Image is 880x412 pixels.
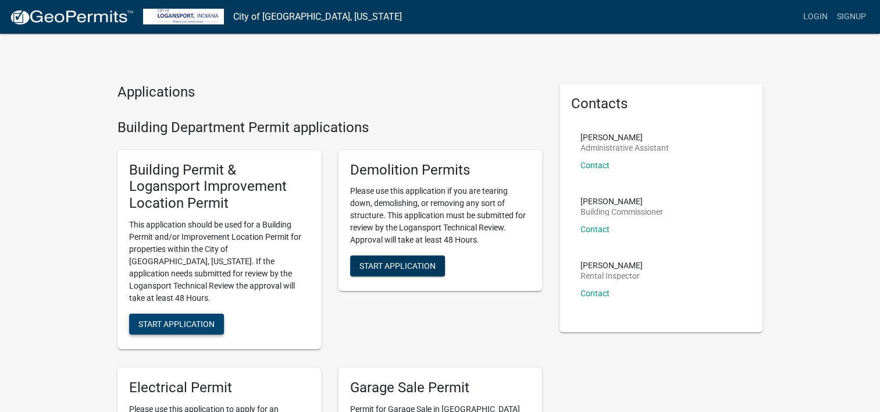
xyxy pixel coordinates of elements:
p: [PERSON_NAME] [580,261,643,269]
a: Login [799,6,832,28]
span: Start Application [359,261,436,271]
button: Start Application [350,255,445,276]
p: Building Commissioner [580,208,663,216]
button: Start Application [129,314,224,335]
h5: Building Permit & Logansport Improvement Location Permit [129,162,309,212]
a: Signup [832,6,871,28]
a: Contact [580,289,610,298]
a: Contact [580,225,610,234]
h5: Garage Sale Permit [350,379,530,396]
p: This application should be used for a Building Permit and/or Improvement Location Permit for prop... [129,219,309,304]
h5: Electrical Permit [129,379,309,396]
h4: Applications [117,84,542,101]
a: City of [GEOGRAPHIC_DATA], [US_STATE] [233,7,402,27]
h5: Demolition Permits [350,162,530,179]
p: [PERSON_NAME] [580,197,663,205]
p: Rental Inspector [580,272,643,280]
h4: Building Department Permit applications [117,119,542,136]
p: [PERSON_NAME] [580,133,669,141]
span: Start Application [138,319,215,328]
p: Administrative Assistant [580,144,669,152]
img: City of Logansport, Indiana [143,9,224,24]
p: Please use this application if you are tearing down, demolishing, or removing any sort of structu... [350,185,530,246]
a: Contact [580,161,610,170]
h5: Contacts [571,95,751,112]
